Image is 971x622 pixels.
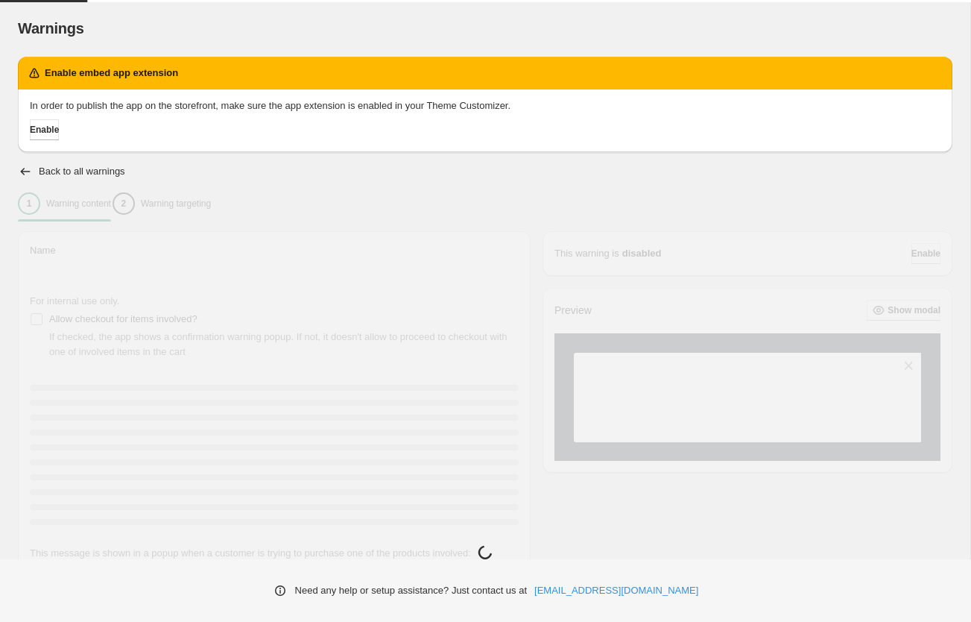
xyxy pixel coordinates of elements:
[30,119,59,140] button: Enable
[18,20,84,37] span: Warnings
[39,166,125,178] h2: Back to all warnings
[30,124,59,136] span: Enable
[534,583,698,598] a: [EMAIL_ADDRESS][DOMAIN_NAME]
[30,98,940,113] p: In order to publish the app on the storefront, make sure the app extension is enabled in your The...
[45,66,178,81] h2: Enable embed app extension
